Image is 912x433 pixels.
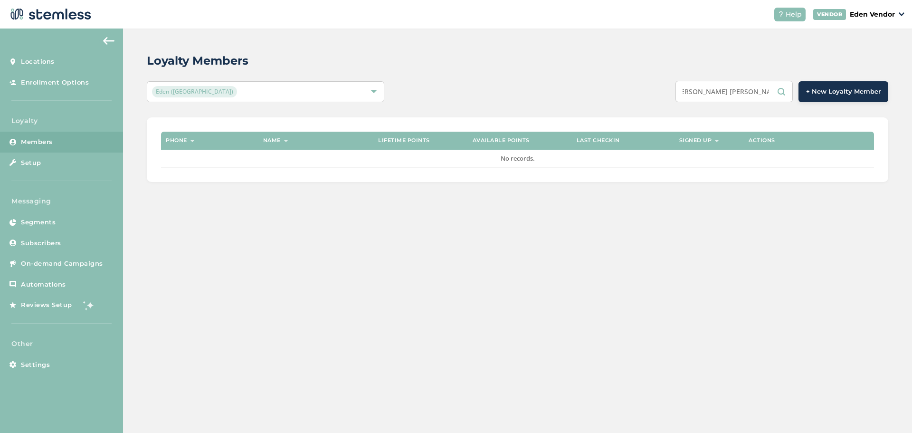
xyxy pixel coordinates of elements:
span: + New Loyalty Member [806,87,881,96]
div: VENDOR [813,9,846,20]
span: Settings [21,360,50,370]
img: icon-arrow-back-accent-c549486e.svg [103,37,114,45]
img: icon-sort-1e1d7615.svg [714,140,719,142]
img: icon_down-arrow-small-66adaf34.svg [899,12,904,16]
span: Segments [21,218,56,227]
label: Last checkin [577,137,620,144]
label: Signed up [679,137,712,144]
button: + New Loyalty Member [798,81,888,102]
label: Lifetime points [378,137,430,144]
span: Members [21,137,53,147]
span: Help [786,10,802,19]
label: Available points [473,137,530,144]
p: Eden Vendor [850,10,895,19]
th: Actions [744,132,874,150]
label: Name [263,137,281,144]
span: Subscribers [21,239,61,248]
input: Search [675,81,793,102]
span: On-demand Campaigns [21,259,103,269]
img: icon-sort-1e1d7615.svg [284,140,288,142]
span: No records. [501,154,535,163]
span: Locations [21,57,55,67]
h2: Loyalty Members [147,52,248,69]
span: Eden ([GEOGRAPHIC_DATA]) [152,86,237,97]
img: logo-dark-0685b13c.svg [8,5,91,24]
img: icon-sort-1e1d7615.svg [190,140,195,142]
iframe: Chat Widget [864,387,912,433]
img: glitter-stars-b7820f95.gif [79,296,98,315]
span: Setup [21,158,41,168]
span: Reviews Setup [21,300,72,310]
span: Enrollment Options [21,78,89,87]
label: Phone [166,137,187,144]
span: Automations [21,280,66,289]
img: icon-help-white-03924b79.svg [778,11,784,17]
